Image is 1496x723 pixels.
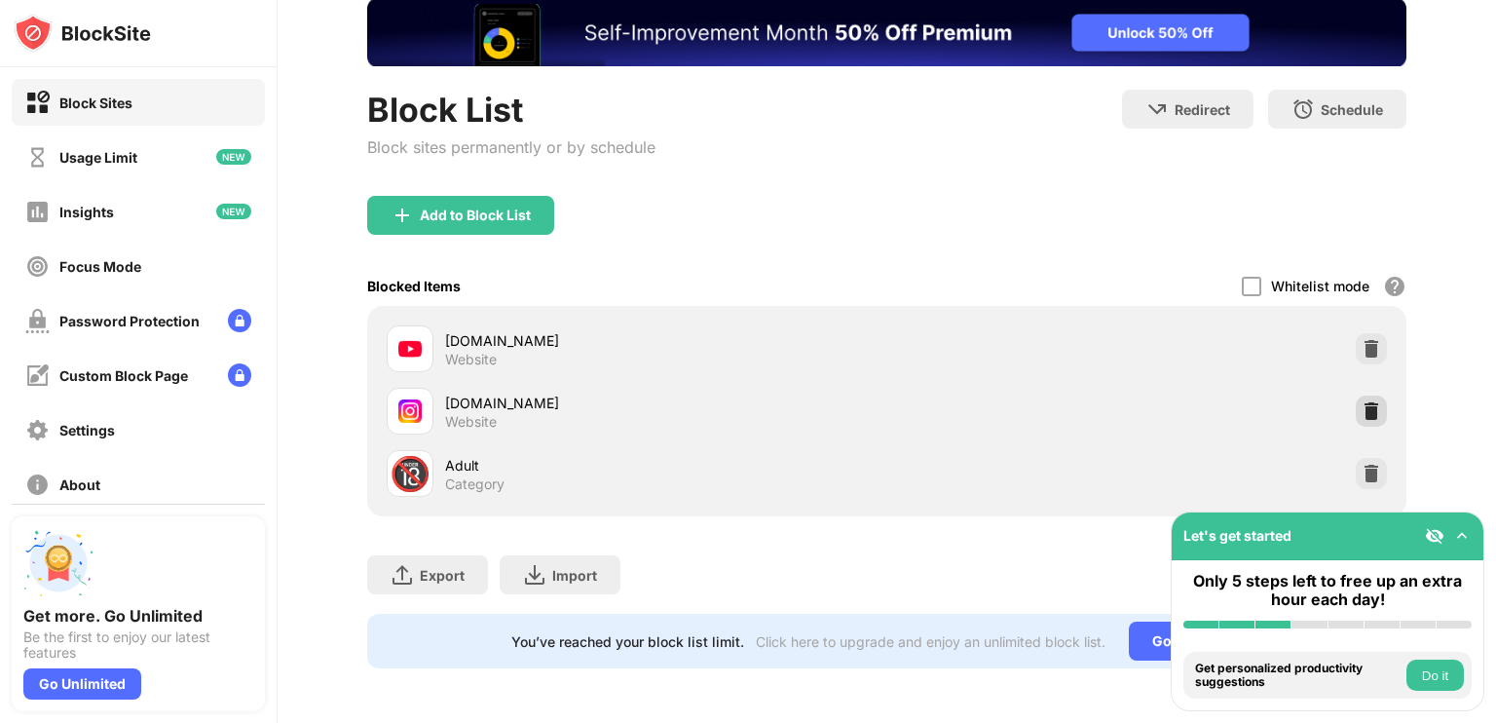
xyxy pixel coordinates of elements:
[59,95,132,111] div: Block Sites
[25,418,50,442] img: settings-off.svg
[420,567,465,584] div: Export
[23,629,253,661] div: Be the first to enjoy our latest features
[59,422,115,438] div: Settings
[25,473,50,497] img: about-off.svg
[756,633,1105,650] div: Click here to upgrade and enjoy an unlimited block list.
[59,367,188,384] div: Custom Block Page
[23,668,141,700] div: Go Unlimited
[25,200,50,224] img: insights-off.svg
[1425,526,1444,546] img: eye-not-visible.svg
[511,633,744,650] div: You’ve reached your block list limit.
[59,313,200,329] div: Password Protection
[14,14,151,53] img: logo-blocksite.svg
[216,149,251,165] img: new-icon.svg
[367,278,461,294] div: Blocked Items
[23,528,93,598] img: push-unlimited.svg
[25,363,50,388] img: customize-block-page-off.svg
[216,204,251,219] img: new-icon.svg
[398,337,422,361] img: favicons
[445,330,886,351] div: [DOMAIN_NAME]
[25,145,50,170] img: time-usage-off.svg
[367,137,655,157] div: Block sites permanently or by schedule
[445,351,497,368] div: Website
[59,149,137,166] div: Usage Limit
[445,413,497,431] div: Website
[59,476,100,493] div: About
[445,476,505,493] div: Category
[420,208,531,223] div: Add to Block List
[1183,572,1472,609] div: Only 5 steps left to free up an extra hour each day!
[552,567,597,584] div: Import
[59,204,114,220] div: Insights
[1271,278,1369,294] div: Whitelist mode
[1183,527,1291,544] div: Let's get started
[1321,101,1383,118] div: Schedule
[1129,622,1262,661] div: Go Unlimited
[390,454,430,494] div: 🔞
[59,258,141,275] div: Focus Mode
[228,363,251,387] img: lock-menu.svg
[25,91,50,115] img: block-on.svg
[367,90,655,130] div: Block List
[25,309,50,333] img: password-protection-off.svg
[25,254,50,279] img: focus-off.svg
[445,455,886,476] div: Adult
[445,393,886,413] div: [DOMAIN_NAME]
[228,309,251,332] img: lock-menu.svg
[398,400,422,423] img: favicons
[1195,662,1402,690] div: Get personalized productivity suggestions
[1175,101,1230,118] div: Redirect
[23,606,253,626] div: Get more. Go Unlimited
[1406,660,1464,691] button: Do it
[1452,526,1472,546] img: omni-setup-toggle.svg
